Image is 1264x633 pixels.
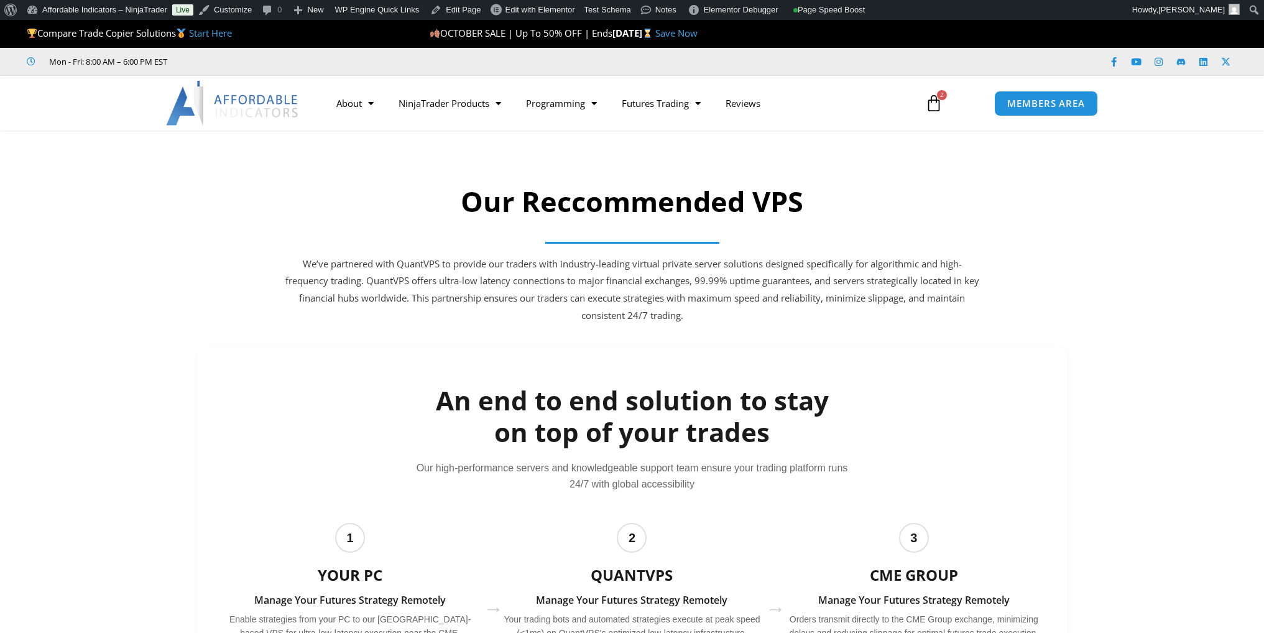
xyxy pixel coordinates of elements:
img: LogoAI | Affordable Indicators – NinjaTrader [166,81,300,126]
h3: QUANTVPS [504,565,760,584]
a: NinjaTrader Products [386,89,514,118]
a: Futures Trading [609,89,713,118]
h2: An end to end solution to stay on top of your trades [222,385,1043,448]
img: 🍂 [430,29,440,38]
div: 3 [899,523,929,553]
img: 🥇 [177,29,186,38]
span: Edit with Elementor [505,5,575,14]
span: MEMBERS AREA [1007,99,1085,108]
img: ⌛ [643,29,652,38]
iframe: Customer reviews powered by Trustpilot [185,55,371,68]
a: MEMBERS AREA [994,91,1098,116]
a: About [324,89,386,118]
a: Reviews [713,89,773,118]
h3: YOUR PC [222,565,479,584]
div: 2 [617,523,647,553]
p: Our high-performance servers and knowledgeable support team ensure your trading platform runs 24/... [415,460,850,492]
h2: Our Reccommended VPS [284,183,980,220]
a: Live [172,4,193,16]
a: Programming [514,89,609,118]
nav: Menu [324,89,911,118]
div: 1 [335,523,365,553]
span: [PERSON_NAME] [1158,5,1225,14]
a: Start Here [189,27,232,39]
h3: CME GROUP [785,565,1042,584]
h4: Manage Your Futures Strategy Remotely [504,594,760,606]
p: We’ve partnered with QuantVPS to provide our traders with industry-leading virtual private server... [284,256,980,325]
h4: Manage Your Futures Strategy Remotely [785,594,1042,606]
h4: Manage Your Futures Strategy Remotely [222,594,479,606]
span: Mon - Fri: 8:00 AM – 6:00 PM EST [46,54,167,69]
span: OCTOBER SALE | Up To 50% OFF | Ends [430,27,612,39]
a: Save Now [655,27,698,39]
span: Compare Trade Copier Solutions [27,27,232,39]
img: 🏆 [27,29,37,38]
strong: [DATE] [612,27,655,39]
span: 2 [937,90,947,100]
a: 2 [906,85,961,121]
